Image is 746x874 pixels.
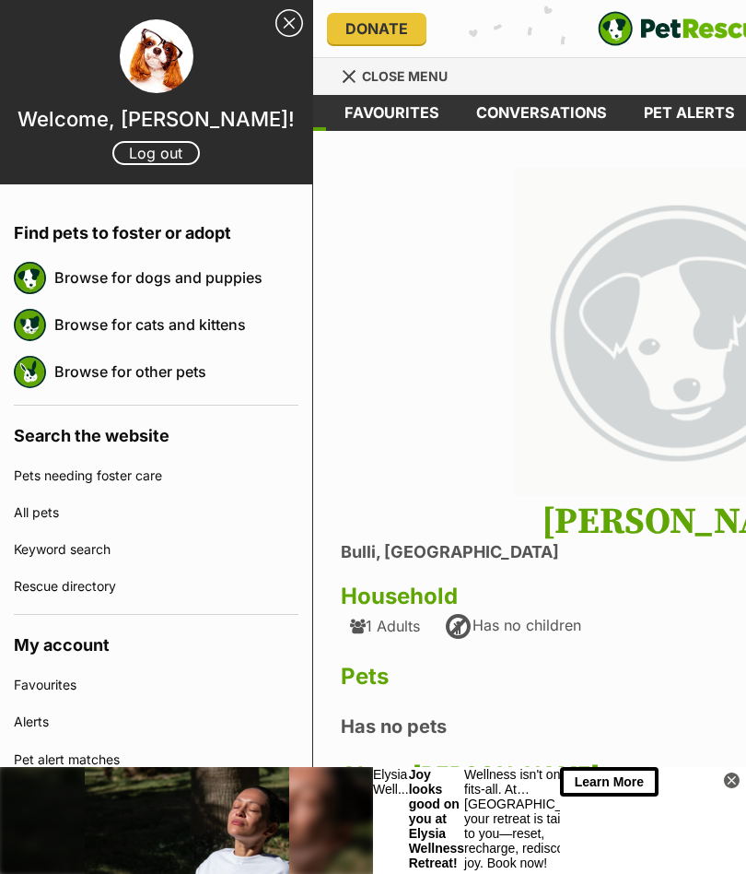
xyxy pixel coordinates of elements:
span: Close menu [362,68,448,84]
h4: Search the website [14,406,298,457]
h4: Find pets to foster or adopt [14,203,298,254]
h4: My account [14,615,298,667]
div: Has no children [443,612,581,642]
a: Pets needing foster care [14,457,298,494]
a: Pet alert matches [14,741,298,778]
img: petrescue logo [14,262,46,294]
a: Menu [341,58,460,91]
img: petrescue logo [14,356,46,388]
a: Browse for cats and kittens [54,305,298,344]
a: Close Sidebar [275,9,303,37]
a: Alerts [14,703,298,740]
a: Favourites [326,95,458,131]
img: petrescue logo [14,309,46,341]
a: conversations [458,95,625,131]
div: 1 Adults [350,618,420,634]
img: profile image [120,19,193,93]
a: Favourites [14,667,298,703]
a: Donate [327,13,426,44]
a: Keyword search [14,531,298,568]
a: Log out [112,141,200,165]
a: All pets [14,494,298,531]
a: Browse for dogs and puppies [54,258,298,297]
a: Browse for other pets [54,352,298,391]
a: Rescue directory [14,568,298,605]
